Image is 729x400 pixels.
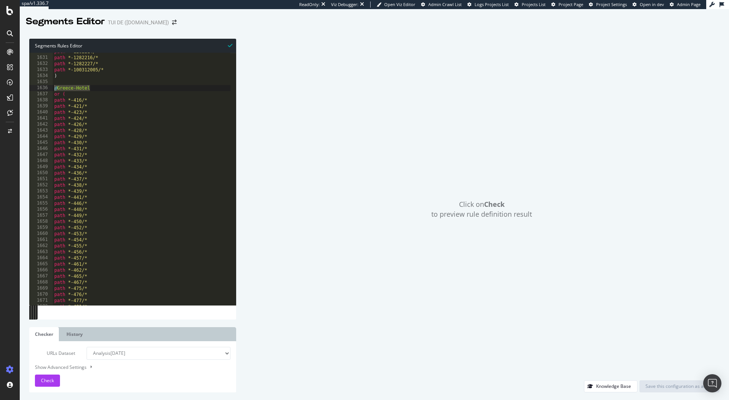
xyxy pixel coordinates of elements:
[29,206,53,213] div: 1656
[633,2,664,8] a: Open in dev
[29,188,53,194] div: 1653
[589,2,627,8] a: Project Settings
[29,176,53,182] div: 1651
[29,109,53,115] div: 1640
[677,2,701,7] span: Admin Page
[29,200,53,206] div: 1655
[29,97,53,103] div: 1638
[421,2,462,8] a: Admin Crawl List
[596,2,627,7] span: Project Settings
[29,219,53,225] div: 1658
[29,225,53,231] div: 1659
[29,91,53,97] div: 1637
[29,255,53,261] div: 1664
[29,285,53,291] div: 1669
[484,200,505,209] strong: Check
[228,42,232,49] span: Syntax is valid
[29,170,53,176] div: 1650
[551,2,583,8] a: Project Page
[431,200,532,219] span: Click on to preview rule definition result
[670,2,701,8] a: Admin Page
[584,383,637,389] a: Knowledge Base
[35,375,60,387] button: Check
[29,261,53,267] div: 1665
[522,2,546,7] span: Projects List
[29,79,53,85] div: 1635
[29,115,53,121] div: 1641
[299,2,320,8] div: ReadOnly:
[29,249,53,255] div: 1663
[29,146,53,152] div: 1646
[703,374,721,392] div: Open Intercom Messenger
[29,39,236,53] div: Segments Rules Editor
[29,182,53,188] div: 1652
[29,134,53,140] div: 1644
[29,140,53,146] div: 1645
[29,85,53,91] div: 1636
[29,298,53,304] div: 1671
[41,377,54,384] span: Check
[29,304,53,310] div: 1672
[467,2,509,8] a: Logs Projects List
[26,15,105,28] div: Segments Editor
[559,2,583,7] span: Project Page
[377,2,415,8] a: Open Viz Editor
[61,327,88,341] a: History
[29,128,53,134] div: 1643
[29,121,53,128] div: 1642
[29,243,53,249] div: 1662
[29,164,53,170] div: 1649
[29,237,53,243] div: 1661
[640,2,664,7] span: Open in dev
[29,213,53,219] div: 1657
[108,19,169,26] div: TUI DE ([DOMAIN_NAME])
[514,2,546,8] a: Projects List
[29,152,53,158] div: 1647
[29,61,53,67] div: 1632
[172,20,177,25] div: arrow-right-arrow-left
[29,291,53,298] div: 1670
[29,67,53,73] div: 1633
[596,383,631,389] div: Knowledge Base
[29,55,53,61] div: 1631
[29,267,53,273] div: 1666
[29,347,81,360] label: URLs Dataset
[29,273,53,279] div: 1667
[29,327,59,341] a: Checker
[29,279,53,285] div: 1668
[29,194,53,200] div: 1654
[428,2,462,7] span: Admin Crawl List
[29,73,53,79] div: 1634
[331,2,358,8] div: Viz Debugger:
[475,2,509,7] span: Logs Projects List
[584,380,637,392] button: Knowledge Base
[645,383,713,389] div: Save this configuration as active
[384,2,415,7] span: Open Viz Editor
[29,103,53,109] div: 1639
[639,380,720,392] button: Save this configuration as active
[29,364,225,371] div: Show Advanced Settings
[29,158,53,164] div: 1648
[29,231,53,237] div: 1660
